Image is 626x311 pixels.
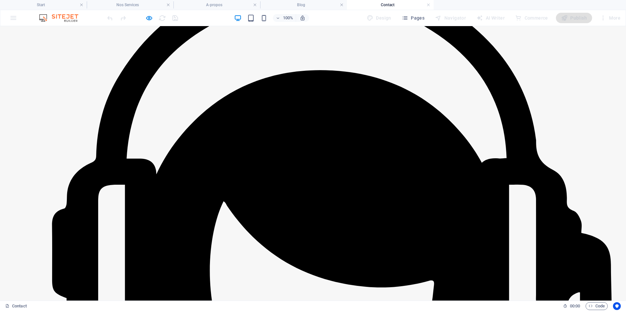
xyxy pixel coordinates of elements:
h6: Session time [563,302,580,310]
h4: Blog [260,1,347,8]
span: Pages [402,15,425,21]
i: On resize automatically adjust zoom level to fit chosen device. [300,15,306,21]
button: Code [586,302,608,310]
span: Code [589,302,605,310]
button: Pages [399,13,427,23]
h4: Nos Services [87,1,173,8]
a: Click to cancel selection. Double-click to open Pages [5,302,27,310]
div: Design (Ctrl+Alt+Y) [364,13,394,23]
h4: Contact [347,1,434,8]
img: Editor Logo [37,14,86,22]
span: 00 00 [570,302,580,310]
span: : [574,303,575,308]
button: 100% [273,14,296,22]
h4: A-propos [173,1,260,8]
h6: 100% [283,14,293,22]
button: Usercentrics [613,302,621,310]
